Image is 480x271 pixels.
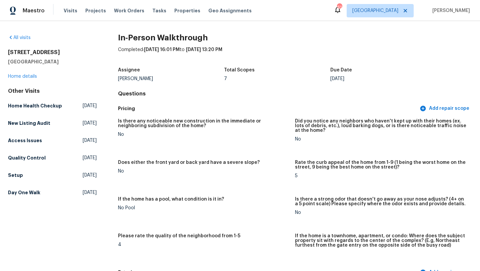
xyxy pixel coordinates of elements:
[8,172,23,179] h5: Setup
[118,119,290,128] h5: Is there any noticeable new construction in the immediate or neighboring subdivision of the home?
[8,120,50,126] h5: New Listing Audit
[208,7,252,14] span: Geo Assignments
[8,189,40,196] h5: Day One Walk
[118,160,260,165] h5: Does either the front yard or back yard have a severe slope?
[337,4,342,11] div: 61
[83,189,97,196] span: [DATE]
[152,8,166,13] span: Tasks
[8,49,97,56] h2: [STREET_ADDRESS]
[8,35,31,40] a: All visits
[330,68,352,72] h5: Due Date
[421,104,469,113] span: Add repair scope
[8,102,62,109] h5: Home Health Checkup
[118,234,240,238] h5: Please rate the quality of the neighborhood from 1-5
[295,210,467,215] div: No
[83,120,97,126] span: [DATE]
[330,76,437,81] div: [DATE]
[8,88,97,94] div: Other Visits
[8,169,97,181] a: Setup[DATE]
[118,105,418,112] h5: Pricing
[8,117,97,129] a: New Listing Audit[DATE]
[352,7,398,14] span: [GEOGRAPHIC_DATA]
[114,7,144,14] span: Work Orders
[295,234,467,248] h5: If the home is a townhome, apartment, or condo: Where does the subject property sit with regards ...
[64,7,77,14] span: Visits
[8,187,97,199] a: Day One Walk[DATE]
[118,242,290,247] div: 4
[8,74,37,79] a: Home details
[8,58,97,65] h5: [GEOGRAPHIC_DATA]
[295,174,467,178] div: 5
[430,7,470,14] span: [PERSON_NAME]
[118,46,472,64] div: Completed: to
[8,134,97,147] a: Access Issues[DATE]
[418,102,472,115] button: Add repair scope
[8,152,97,164] a: Quality Control[DATE]
[118,68,140,72] h5: Assignee
[85,7,106,14] span: Projects
[83,102,97,109] span: [DATE]
[118,34,472,41] h2: In-Person Walkthrough
[118,169,290,174] div: No
[118,197,224,202] h5: If the home has a pool, what condition is it in?
[224,68,255,72] h5: Total Scopes
[295,119,467,133] h5: Did you notice any neighbors who haven't kept up with their homes (ex. lots of debris, etc.), lou...
[8,155,46,161] h5: Quality Control
[23,7,45,14] span: Maestro
[118,132,290,137] div: No
[8,100,97,112] a: Home Health Checkup[DATE]
[144,47,180,52] span: [DATE] 16:01 PM
[83,137,97,144] span: [DATE]
[83,155,97,161] span: [DATE]
[224,76,330,81] div: 7
[118,90,472,97] h4: Questions
[8,137,42,144] h5: Access Issues
[118,206,290,210] div: No Pool
[295,137,467,142] div: No
[174,7,200,14] span: Properties
[295,197,467,206] h5: Is there a strong odor that doesn't go away as your nose adjusts? (4+ on a 5 point scale) Please ...
[295,160,467,170] h5: Rate the curb appeal of the home from 1-9 (1 being the worst home on the street, 9 being the best...
[118,76,224,81] div: [PERSON_NAME]
[186,47,222,52] span: [DATE] 13:20 PM
[83,172,97,179] span: [DATE]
